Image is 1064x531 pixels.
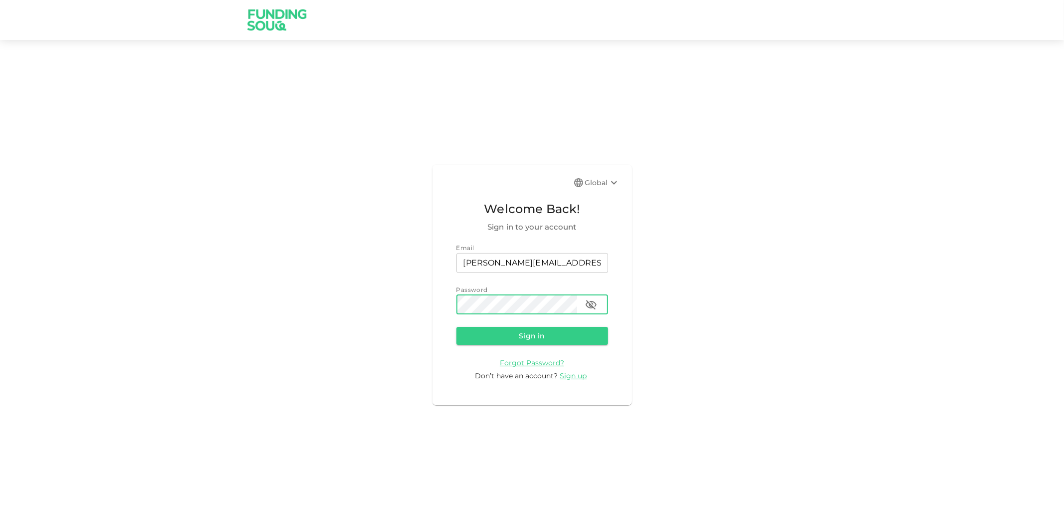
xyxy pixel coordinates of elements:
[456,253,608,273] input: email
[456,295,577,315] input: password
[456,244,474,252] span: Email
[475,371,558,380] span: Don’t have an account?
[560,371,587,380] span: Sign up
[585,177,620,189] div: Global
[456,327,608,345] button: Sign in
[456,286,488,293] span: Password
[500,358,564,367] a: Forgot Password?
[456,200,608,219] span: Welcome Back!
[456,221,608,233] span: Sign in to your account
